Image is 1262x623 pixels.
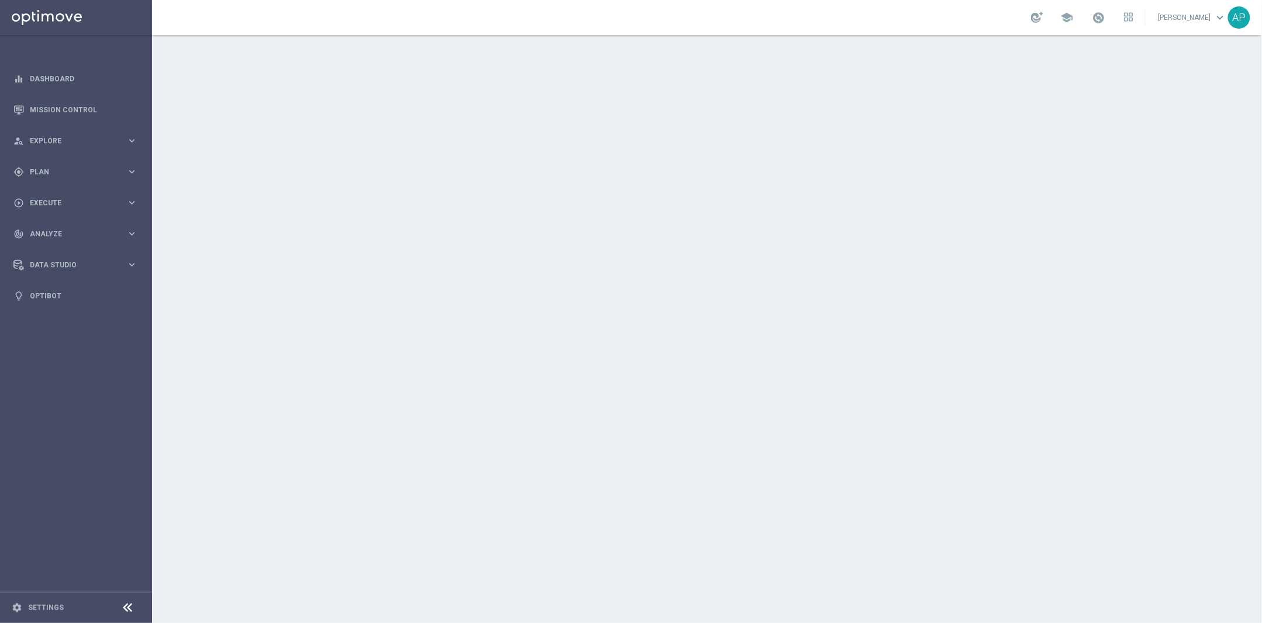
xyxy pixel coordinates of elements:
[13,260,138,270] button: Data Studio keyboard_arrow_right
[13,136,24,146] i: person_search
[13,280,137,311] div: Optibot
[13,74,138,84] button: equalizer Dashboard
[30,168,126,175] span: Plan
[13,167,126,177] div: Plan
[13,136,126,146] div: Explore
[126,197,137,208] i: keyboard_arrow_right
[30,199,126,206] span: Execute
[13,105,138,115] button: Mission Control
[13,63,137,94] div: Dashboard
[1061,11,1074,24] span: school
[126,166,137,177] i: keyboard_arrow_right
[13,167,24,177] i: gps_fixed
[1157,9,1228,26] a: [PERSON_NAME]keyboard_arrow_down
[30,94,137,125] a: Mission Control
[126,259,137,270] i: keyboard_arrow_right
[13,260,126,270] div: Data Studio
[13,291,138,301] button: lightbulb Optibot
[13,198,126,208] div: Execute
[13,291,24,301] i: lightbulb
[13,229,138,239] button: track_changes Analyze keyboard_arrow_right
[126,228,137,239] i: keyboard_arrow_right
[13,198,138,208] button: play_circle_outline Execute keyboard_arrow_right
[30,230,126,238] span: Analyze
[12,603,22,613] i: settings
[13,136,138,146] button: person_search Explore keyboard_arrow_right
[13,167,138,177] button: gps_fixed Plan keyboard_arrow_right
[1228,6,1250,29] div: AP
[13,94,137,125] div: Mission Control
[30,137,126,144] span: Explore
[13,74,24,84] i: equalizer
[30,261,126,269] span: Data Studio
[126,135,137,146] i: keyboard_arrow_right
[1214,11,1227,24] span: keyboard_arrow_down
[30,280,137,311] a: Optibot
[13,229,126,239] div: Analyze
[30,63,137,94] a: Dashboard
[13,198,24,208] i: play_circle_outline
[13,229,24,239] i: track_changes
[28,604,64,611] a: Settings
